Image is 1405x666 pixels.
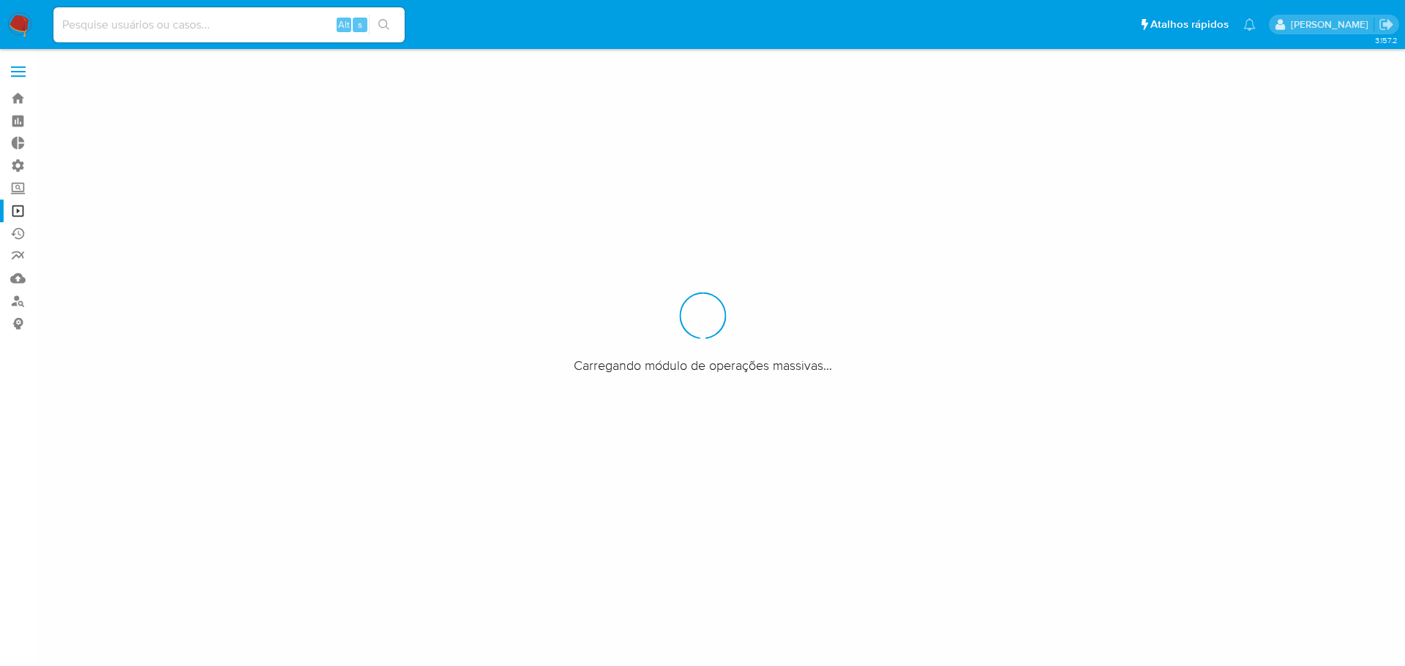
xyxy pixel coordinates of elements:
[1243,18,1256,31] a: Notificações
[358,18,362,31] span: s
[1150,17,1229,32] span: Atalhos rápidos
[1291,18,1374,31] p: edgar.zuliani@mercadolivre.com
[574,356,832,374] span: Carregando módulo de operações massivas...
[1379,17,1394,32] a: Sair
[369,15,399,35] button: search-icon
[53,15,405,34] input: Pesquise usuários ou casos...
[338,18,350,31] span: Alt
